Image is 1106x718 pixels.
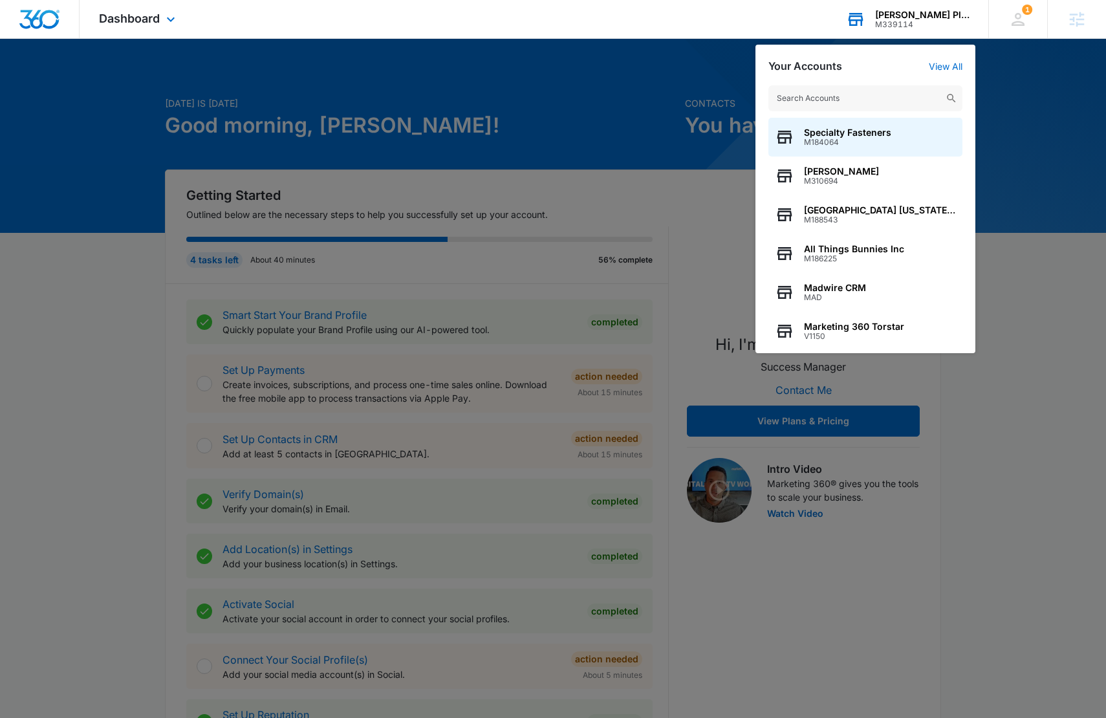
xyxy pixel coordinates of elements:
[1022,5,1032,15] span: 1
[804,254,904,263] span: M186225
[804,332,904,341] span: V1150
[804,293,866,302] span: MAD
[804,244,904,254] span: All Things Bunnies Inc
[804,138,891,147] span: M184064
[768,85,962,111] input: Search Accounts
[804,215,956,224] span: M188543
[804,283,866,293] span: Madwire CRM
[804,321,904,332] span: Marketing 360 Torstar
[768,157,962,195] button: [PERSON_NAME]M310694
[804,177,879,186] span: M310694
[768,273,962,312] button: Madwire CRMMAD
[875,10,970,20] div: account name
[768,118,962,157] button: Specialty FastenersM184064
[1022,5,1032,15] div: notifications count
[768,195,962,234] button: [GEOGRAPHIC_DATA] [US_STATE] PecansM188543
[804,205,956,215] span: [GEOGRAPHIC_DATA] [US_STATE] Pecans
[768,312,962,351] button: Marketing 360 TorstarV1150
[768,60,842,72] h2: Your Accounts
[875,20,970,29] div: account id
[99,12,160,25] span: Dashboard
[804,127,891,138] span: Specialty Fasteners
[929,61,962,72] a: View All
[804,166,879,177] span: [PERSON_NAME]
[768,234,962,273] button: All Things Bunnies IncM186225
